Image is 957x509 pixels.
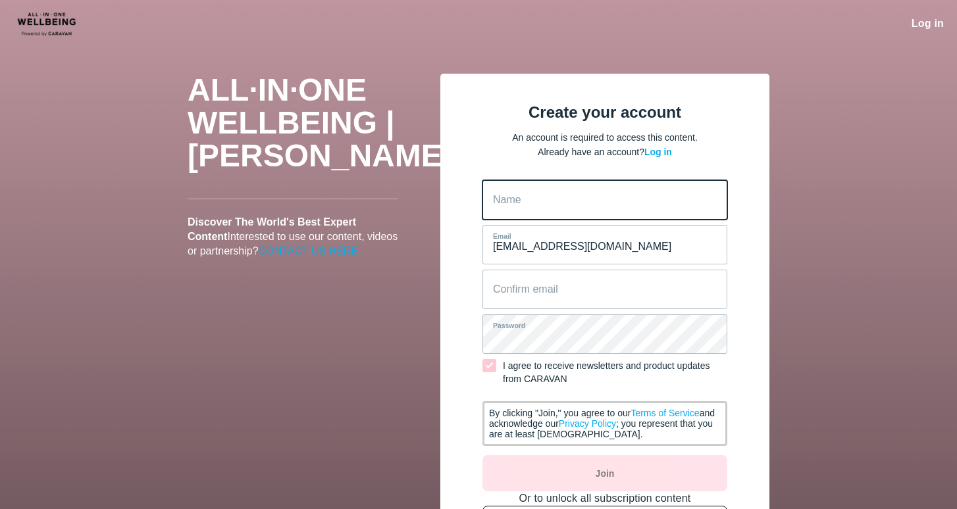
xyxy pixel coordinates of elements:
[559,418,616,429] a: Privacy Policy
[482,130,727,145] p: An account is required to access this content.
[912,18,944,29] span: Log in
[489,408,715,439] span: By clicking "Join," you agree to our and acknowledge our ; you represent that you are at least [D...
[644,147,672,157] a: Log in
[259,245,358,256] a: CONTACT US HERE
[188,215,398,258] p: Interested to use our content, videos or partnership?
[188,72,453,173] span: ALL·IN·ONE WELLBEING | [PERSON_NAME]
[13,10,109,37] img: CARAVAN
[631,408,699,418] a: Terms of Service
[482,105,727,120] div: Create your account
[503,359,727,385] div: I agree to receive newsletters and product updates from CARAVAN
[538,147,672,157] span: Already have an account?
[188,216,356,242] b: Discover The World's Best Expert Content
